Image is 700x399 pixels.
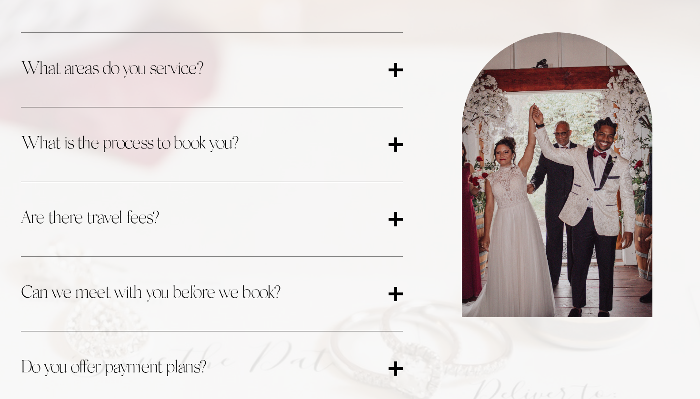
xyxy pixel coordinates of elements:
[21,131,388,158] span: What is the process to book you?
[21,257,402,331] button: Can we meet with you before we book?
[21,107,402,182] button: What is the process to book you?
[21,33,402,107] button: What areas do you service?
[21,206,388,233] span: Are there travel fees?
[21,281,388,307] span: Can we meet with you before we book?
[21,57,388,83] span: What areas do you service?
[21,182,402,256] button: Are there travel fees?
[21,355,388,382] span: Do you offer payment plans?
